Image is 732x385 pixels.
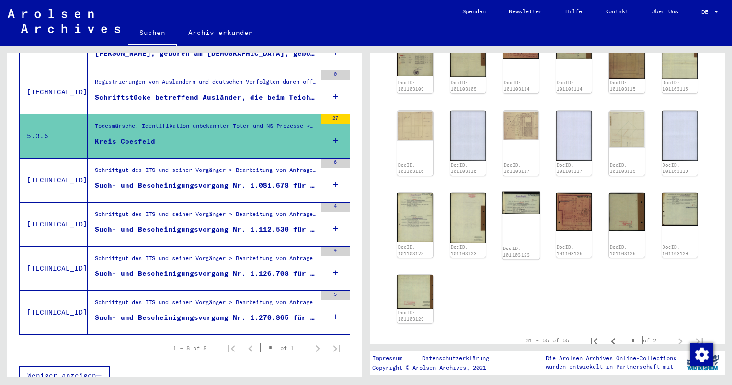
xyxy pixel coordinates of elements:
[308,339,327,358] button: Next page
[372,363,501,372] p: Copyright © Arolsen Archives, 2021
[504,162,530,174] a: DocID: 101103117
[95,48,316,58] div: [PERSON_NAME], geboren am [DEMOGRAPHIC_DATA], geboren in [GEOGRAPHIC_DATA]/ WESTF.
[95,269,316,279] div: Such- und Bescheinigungsvorgang Nr. 1.126.708 für VAN [PERSON_NAME]
[27,371,96,380] span: Weniger anzeigen
[557,244,583,256] a: DocID: 101103125
[397,193,433,242] img: 001.jpg
[663,162,688,174] a: DocID: 101103119
[95,254,316,267] div: Schriftgut des ITS und seiner Vorgänger > Bearbeitung von Anfragen > Fallbezogene [MEDICAL_DATA] ...
[450,111,486,161] img: 002.jpg
[321,203,350,212] div: 4
[398,310,424,322] a: DocID: 101103129
[604,331,623,350] button: Previous page
[557,80,583,92] a: DocID: 101103114
[95,298,316,311] div: Schriftgut des ITS und seiner Vorgänger > Bearbeitung von Anfragen > Fallbezogene [MEDICAL_DATA] ...
[95,136,155,147] div: Kreis Coesfeld
[397,111,433,141] img: 001.jpg
[610,244,636,256] a: DocID: 101103125
[701,9,712,15] span: DE
[372,353,410,363] a: Impressum
[20,158,88,202] td: [TECHNICAL_ID]
[451,80,477,92] a: DocID: 101103109
[398,244,424,256] a: DocID: 101103123
[321,291,350,300] div: 5
[95,225,316,235] div: Such- und Bescheinigungsvorgang Nr. 1.112.530 für [PERSON_NAME] geboren [DEMOGRAPHIC_DATA]
[414,353,501,363] a: Datenschutzerklärung
[20,70,88,114] td: [TECHNICAL_ID]
[19,366,110,385] button: Weniger anzeigen
[398,162,424,174] a: DocID: 101103116
[173,344,206,352] div: 1 – 8 of 8
[610,162,636,174] a: DocID: 101103119
[451,162,477,174] a: DocID: 101103116
[503,111,539,140] img: 001.jpg
[95,166,316,179] div: Schriftgut des ITS und seiner Vorgänger > Bearbeitung von Anfragen > Fallbezogene [MEDICAL_DATA] ...
[690,331,709,350] button: Last page
[685,351,721,374] img: yv_logo.png
[260,343,308,352] div: of 1
[503,245,530,258] a: DocID: 101103123
[95,78,316,91] div: Registrierungen von Ausländern und deutschen Verfolgten durch öffentliche Einrichtungen, Versiche...
[177,21,264,44] a: Archiv erkunden
[327,339,346,358] button: Last page
[222,339,241,358] button: First page
[95,122,316,135] div: Todesmärsche, Identifikation unbekannter Toter und NS-Prozesse > Todesmärsche / Identification of...
[95,210,316,223] div: Schriftgut des ITS und seiner Vorgänger > Bearbeitung von Anfragen > Fallbezogene [MEDICAL_DATA] ...
[671,331,690,350] button: Next page
[451,244,477,256] a: DocID: 101103123
[556,193,592,231] img: 001.jpg
[95,181,316,191] div: Such- und Bescheinigungsvorgang Nr. 1.081.678 für [PERSON_NAME] geboren [DEMOGRAPHIC_DATA]
[128,21,177,46] a: Suchen
[690,343,713,366] div: Zustimmung ändern
[663,80,688,92] a: DocID: 101103115
[397,275,433,309] img: 002.jpg
[20,290,88,334] td: [TECHNICAL_ID]
[556,111,592,161] img: 002.jpg
[662,193,698,226] img: 001.jpg
[526,336,569,345] div: 31 – 55 of 55
[372,353,501,363] div: |
[546,362,676,371] p: wurden entwickelt in Partnerschaft mit
[502,191,539,214] img: 003.jpg
[663,244,688,256] a: DocID: 101103129
[321,114,350,124] div: 27
[8,9,120,33] img: Arolsen_neg.svg
[321,247,350,256] div: 4
[20,114,88,158] td: 5.3.5
[95,313,316,323] div: Such- und Bescheinigungsvorgang Nr. 1.270.865 für [PERSON_NAME] geboren [DEMOGRAPHIC_DATA]
[690,343,713,366] img: Zustimmung ändern
[584,331,604,350] button: First page
[623,336,671,345] div: of 2
[610,80,636,92] a: DocID: 101103115
[241,339,260,358] button: Previous page
[662,111,698,161] img: 002.jpg
[20,246,88,290] td: [TECHNICAL_ID]
[398,80,424,92] a: DocID: 101103109
[20,202,88,246] td: [TECHNICAL_ID]
[450,193,486,243] img: 002.jpg
[609,193,645,231] img: 002.jpg
[546,354,676,362] p: Die Arolsen Archives Online-Collections
[557,162,583,174] a: DocID: 101103117
[321,159,350,168] div: 6
[504,80,530,92] a: DocID: 101103114
[95,92,316,102] div: Schriftstücke betreffend Ausländer, die beim Teichgut der Herzog von [PERSON_NAME]'sche Domänenve...
[609,111,645,148] img: 001.jpg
